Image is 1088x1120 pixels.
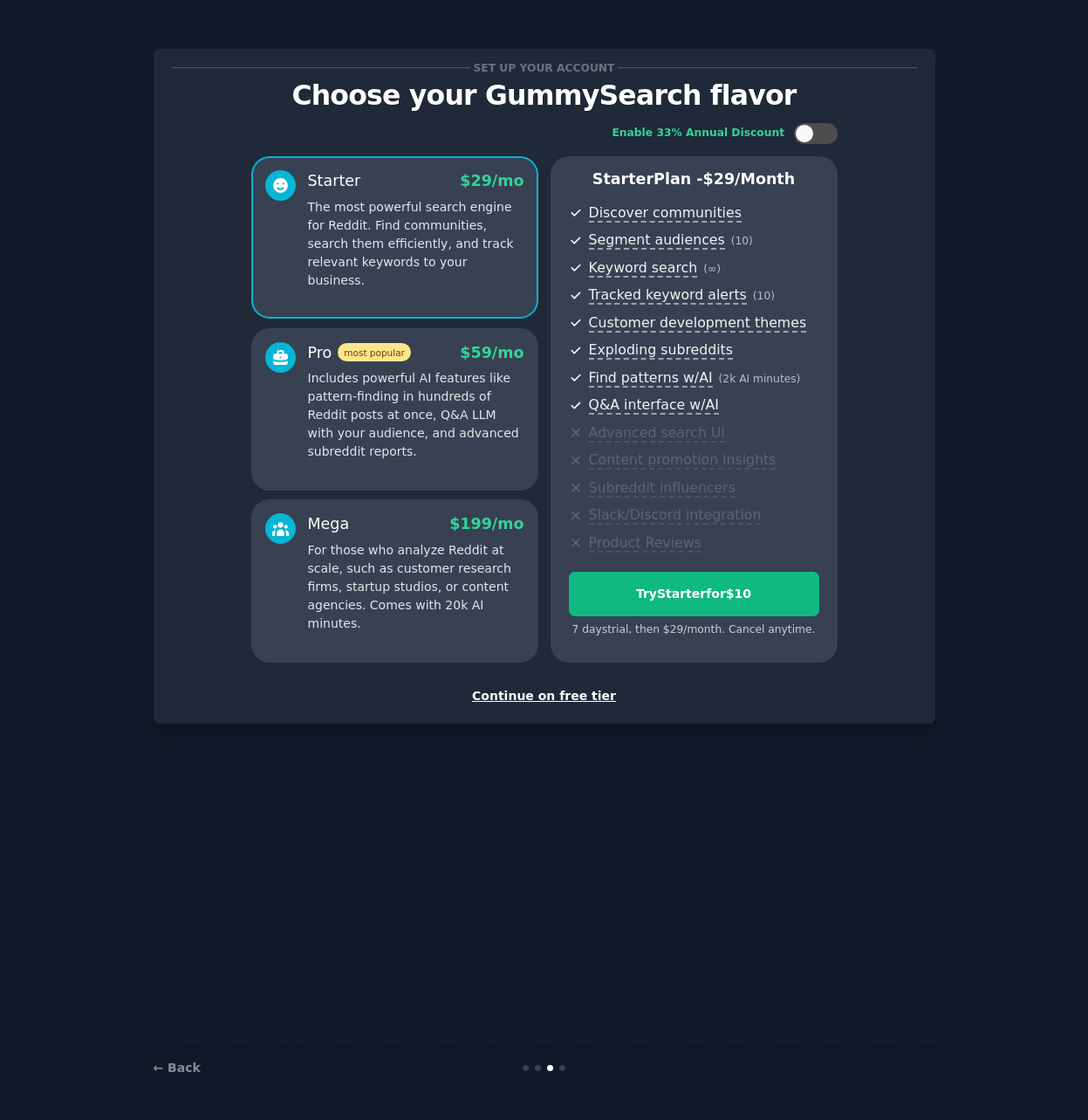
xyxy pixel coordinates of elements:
[308,342,411,364] div: Pro
[589,451,777,470] span: Content promotion insights
[589,259,698,278] span: Keyword search
[589,479,736,498] span: Subreddit influencers
[589,424,725,443] span: Advanced search UI
[589,534,701,553] span: Product Reviews
[470,58,618,77] span: Set up your account
[589,396,719,415] span: Q&A interface w/AI
[589,204,742,223] span: Discover communities
[308,198,524,290] p: The most powerful search engine for Reddit. Find communities, search them efficiently, and track ...
[460,344,523,361] span: $ 59 /mo
[308,170,361,192] div: Starter
[719,373,801,385] span: ( 2k AI minutes )
[589,506,762,525] span: Slack/Discord integration
[172,80,917,111] p: Choose your GummySearch flavor
[460,172,523,189] span: $ 29 /mo
[449,515,523,533] span: $ 199 /mo
[703,170,796,188] span: $ 29 /month
[612,126,785,141] div: Enable 33% Annual Discount
[589,314,807,333] span: Customer development themes
[589,286,747,305] span: Tracked keyword alerts
[589,369,713,388] span: Find patterns w/AI
[338,343,411,361] span: most popular
[589,341,733,360] span: Exploding subreddits
[154,1061,201,1075] a: ← Back
[308,541,524,633] p: For those who analyze Reddit at scale, such as customer research firms, startup studios, or conte...
[569,168,819,190] p: Starter Plan -
[308,369,524,461] p: Includes powerful AI features like pattern-finding in hundreds of Reddit posts at once, Q&A LLM w...
[569,622,819,638] div: 7 days trial, then $ 29 /month . Cancel anytime.
[703,263,721,275] span: ( ∞ )
[308,513,350,535] div: Mega
[589,231,725,250] span: Segment audiences
[569,572,819,616] button: TryStarterfor$10
[172,687,917,705] div: Continue on free tier
[731,235,753,247] span: ( 10 )
[570,585,818,603] div: Try Starter for $10
[753,290,775,302] span: ( 10 )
